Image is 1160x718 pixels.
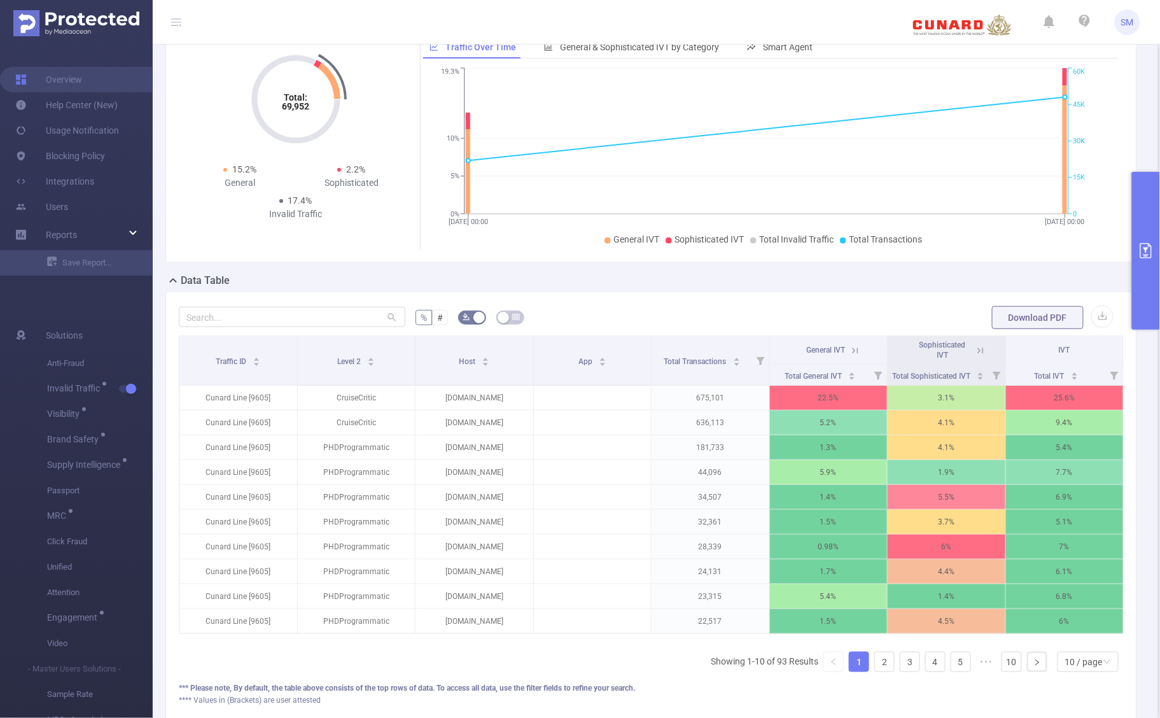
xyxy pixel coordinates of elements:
[849,375,856,379] i: icon: caret-down
[337,357,363,366] span: Level 2
[179,460,297,484] p: Cunard Line [9605]
[298,411,416,435] p: CruiseCritic
[47,511,71,520] span: MRC
[888,485,1005,509] p: 5.5%
[733,361,740,365] i: icon: caret-down
[15,194,68,220] a: Users
[578,357,594,366] span: App
[284,92,307,102] tspan: Total:
[976,652,996,672] li: Next 5 Pages
[416,460,533,484] p: [DOMAIN_NAME]
[1027,652,1047,672] li: Next Page
[613,234,659,244] span: General IVT
[849,652,869,672] li: 1
[181,273,230,288] h2: Data Table
[900,652,920,672] li: 3
[652,485,769,509] p: 34,507
[977,370,984,378] div: Sort
[482,356,489,363] div: Sort
[47,460,125,469] span: Supply Intelligence
[298,535,416,559] p: PHDProgrammatic
[179,609,297,633] p: Cunard Line [9605]
[47,478,153,503] span: Passport
[416,411,533,435] p: [DOMAIN_NAME]
[368,361,375,365] i: icon: caret-down
[1121,10,1134,35] span: SM
[447,135,459,143] tspan: 10%
[674,234,744,244] span: Sophisticated IVT
[216,357,248,366] span: Traffic ID
[1035,372,1066,381] span: Total IVT
[770,460,888,484] p: 5.9%
[368,356,375,360] i: icon: caret-up
[869,365,887,385] i: Filter menu
[951,652,971,672] li: 5
[179,386,297,410] p: Cunard Line [9605]
[296,176,408,190] div: Sophisticated
[926,652,945,672] a: 4
[47,613,102,622] span: Engagement
[560,42,719,52] span: General & Sophisticated IVT by Category
[733,356,741,363] div: Sort
[15,169,94,194] a: Integrations
[652,584,769,609] p: 23,315
[459,357,477,366] span: Host
[512,313,520,321] i: icon: table
[848,370,856,378] div: Sort
[770,485,888,509] p: 1.4%
[1006,386,1124,410] p: 25.6%
[770,411,888,435] p: 5.2%
[445,42,516,52] span: Traffic Over Time
[785,372,844,381] span: Total General IVT
[1103,658,1111,667] i: icon: down
[298,386,416,410] p: CruiseCritic
[253,356,260,360] i: icon: caret-up
[888,435,1005,460] p: 4.1%
[770,510,888,534] p: 1.5%
[951,652,970,672] a: 5
[416,609,533,633] p: [DOMAIN_NAME]
[770,584,888,609] p: 5.4%
[451,172,459,181] tspan: 5%
[823,652,844,672] li: Previous Page
[900,652,919,672] a: 3
[992,306,1084,329] button: Download PDF
[1006,535,1124,559] p: 7%
[806,346,845,355] span: General IVT
[298,609,416,633] p: PHDProgrammatic
[1006,485,1124,509] p: 6.9%
[1006,411,1124,435] p: 9.4%
[892,372,972,381] span: Total Sophisticated IVT
[763,42,813,52] span: Smart Agent
[240,208,352,221] div: Invalid Traffic
[421,313,427,323] span: %
[976,652,996,672] span: •••
[875,652,894,672] a: 2
[437,313,443,323] span: #
[652,510,769,534] p: 32,361
[298,584,416,609] p: PHDProgrammatic
[15,92,118,118] a: Help Center (New)
[288,195,312,206] span: 17.4%
[463,313,470,321] i: icon: bg-colors
[47,435,103,444] span: Brand Safety
[15,67,82,92] a: Overview
[988,365,1005,385] i: Filter menu
[1071,370,1079,378] div: Sort
[711,652,818,672] li: Showing 1-10 of 93 Results
[652,411,769,435] p: 636,113
[47,682,153,707] span: Sample Rate
[1006,510,1124,534] p: 5.1%
[977,375,984,379] i: icon: caret-down
[888,609,1005,633] p: 4.5%
[179,411,297,435] p: Cunard Line [9605]
[416,386,533,410] p: [DOMAIN_NAME]
[416,510,533,534] p: [DOMAIN_NAME]
[888,584,1005,609] p: 1.4%
[15,143,105,169] a: Blocking Policy
[544,43,553,52] i: icon: bar-chart
[1073,174,1086,182] tspan: 15K
[282,101,309,111] tspan: 69,952
[346,164,365,174] span: 2.2%
[482,356,489,360] i: icon: caret-up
